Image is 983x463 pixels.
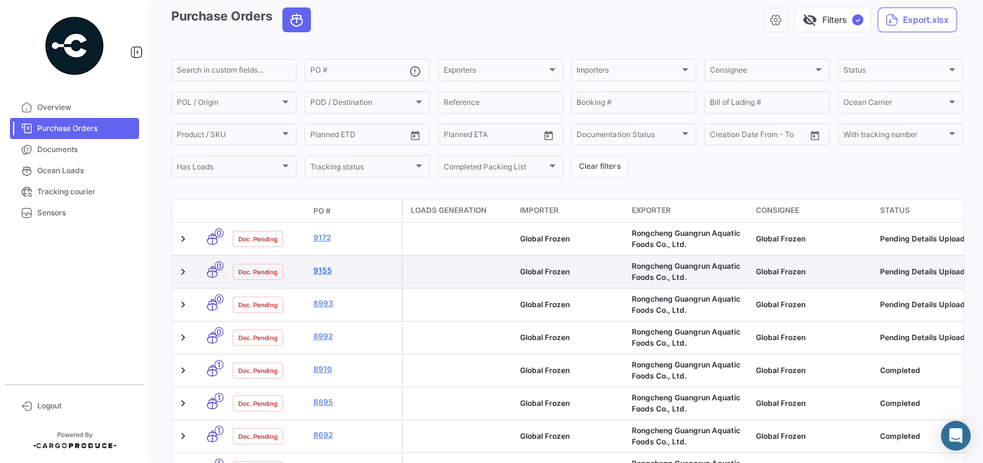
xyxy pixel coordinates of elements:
[520,205,559,216] span: Importer
[520,366,570,375] span: Global Frozen
[520,333,570,342] span: Global Frozen
[577,132,680,141] span: Documentation Status
[843,132,946,141] span: With tracking number
[520,431,570,441] span: Global Frozen
[177,397,189,410] a: Expand/Collapse Row
[177,266,189,278] a: Expand/Collapse Row
[177,331,189,344] a: Expand/Collapse Row
[520,267,570,276] span: Global Frozen
[520,234,570,243] span: Global Frozen
[406,126,424,145] button: Open calendar
[520,398,570,408] span: Global Frozen
[37,144,134,155] span: Documents
[171,7,315,32] h3: Purchase Orders
[238,398,277,408] span: Doc. Pending
[632,426,740,446] span: Rongcheng Guangrun Aquatic Foods Co., Ltd.
[843,68,946,76] span: Status
[215,261,223,271] span: 0
[313,205,331,217] span: PO #
[238,300,277,310] span: Doc. Pending
[313,298,397,309] a: 8993
[43,15,105,77] img: powered-by.png
[308,200,402,222] datatable-header-cell: PO #
[37,400,134,411] span: Logout
[37,207,134,218] span: Sensors
[177,132,280,141] span: Product / SKU
[632,294,740,315] span: Rongcheng Guangrun Aquatic Foods Co., Ltd.
[632,327,740,348] span: Rongcheng Guangrun Aquatic Foods Co., Ltd.
[802,12,817,27] span: visibility_off
[756,366,806,375] span: Global Frozen
[515,200,627,222] datatable-header-cell: Importer
[520,300,570,309] span: Global Frozen
[710,68,813,76] span: Consignee
[403,200,515,222] datatable-header-cell: Loads generation
[632,228,740,249] span: Rongcheng Guangrun Aquatic Foods Co., Ltd.
[736,132,781,141] input: To
[313,265,397,276] a: 9155
[444,132,461,141] input: From
[756,333,806,342] span: Global Frozen
[313,364,397,375] a: 8910
[313,232,397,243] a: 9172
[756,205,799,216] span: Consignee
[238,333,277,343] span: Doc. Pending
[756,267,806,276] span: Global Frozen
[632,360,740,380] span: Rongcheng Guangrun Aquatic Foods Co., Ltd.
[310,132,328,141] input: From
[710,132,727,141] input: From
[751,200,875,222] datatable-header-cell: Consignee
[336,132,382,141] input: To
[852,14,863,25] span: ✓
[411,205,487,216] span: Loads generation
[843,100,946,109] span: Ocean Carrier
[794,7,871,32] button: visibility_offFilters✓
[215,327,223,336] span: 0
[10,202,139,223] a: Sensors
[571,156,628,177] button: Clear filters
[444,68,547,76] span: Exporters
[177,299,189,311] a: Expand/Collapse Row
[177,364,189,377] a: Expand/Collapse Row
[10,181,139,202] a: Tracking courier
[310,100,413,109] span: POD / Destination
[10,139,139,160] a: Documents
[310,164,413,173] span: Tracking status
[539,126,558,145] button: Open calendar
[10,118,139,139] a: Purchase Orders
[756,234,806,243] span: Global Frozen
[177,430,189,443] a: Expand/Collapse Row
[228,206,308,216] datatable-header-cell: Doc. Status
[197,206,228,216] datatable-header-cell: Transport mode
[756,398,806,408] span: Global Frozen
[806,126,824,145] button: Open calendar
[37,102,134,113] span: Overview
[238,431,277,441] span: Doc. Pending
[37,186,134,197] span: Tracking courier
[10,97,139,118] a: Overview
[238,267,277,277] span: Doc. Pending
[215,360,223,369] span: 1
[37,165,134,176] span: Ocean Loads
[238,366,277,375] span: Doc. Pending
[577,68,680,76] span: Importers
[941,421,971,451] div: Abrir Intercom Messenger
[444,164,547,173] span: Completed Packing List
[313,331,397,342] a: 8992
[756,300,806,309] span: Global Frozen
[10,160,139,181] a: Ocean Loads
[756,431,806,441] span: Global Frozen
[470,132,515,141] input: To
[632,205,671,216] span: Exporter
[283,8,310,32] button: Ocean
[878,7,957,32] button: Export.xlsx
[37,123,134,134] span: Purchase Orders
[177,100,280,109] span: POL / Origin
[215,426,223,435] span: 1
[238,234,277,244] span: Doc. Pending
[880,205,910,216] span: Status
[632,393,740,413] span: Rongcheng Guangrun Aquatic Foods Co., Ltd.
[632,261,740,282] span: Rongcheng Guangrun Aquatic Foods Co., Ltd.
[177,233,189,245] a: Expand/Collapse Row
[313,429,397,441] a: 8692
